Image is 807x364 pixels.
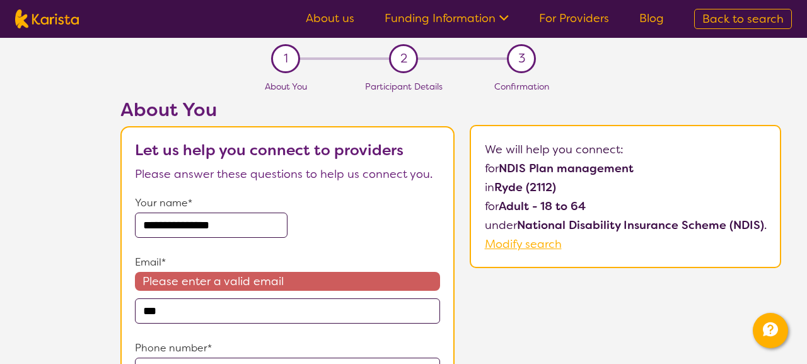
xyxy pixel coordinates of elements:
b: NDIS Plan management [499,161,634,176]
span: Confirmation [494,81,549,92]
button: Channel Menu [753,313,788,348]
p: in [485,178,767,197]
span: Back to search [702,11,784,26]
span: Participant Details [365,81,443,92]
p: Email* [135,253,440,272]
p: Please answer these questions to help us connect you. [135,165,440,184]
a: Funding Information [385,11,509,26]
span: 3 [518,49,525,68]
span: Please enter a valid email [135,272,440,291]
a: About us [306,11,354,26]
b: Ryde (2112) [494,180,556,195]
a: For Providers [539,11,609,26]
p: Phone number* [135,339,440,358]
a: Modify search [485,237,562,252]
b: Let us help you connect to providers [135,140,403,160]
img: Karista logo [15,9,79,28]
p: under . [485,216,767,235]
span: 2 [400,49,407,68]
h2: About You [120,98,455,121]
b: National Disability Insurance Scheme (NDIS) [517,218,764,233]
span: 1 [284,49,288,68]
p: for [485,159,767,178]
p: We will help you connect: [485,140,767,159]
b: Adult - 18 to 64 [499,199,586,214]
p: Your name* [135,194,440,213]
a: Blog [639,11,664,26]
a: Back to search [694,9,792,29]
p: for [485,197,767,216]
span: About You [265,81,307,92]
